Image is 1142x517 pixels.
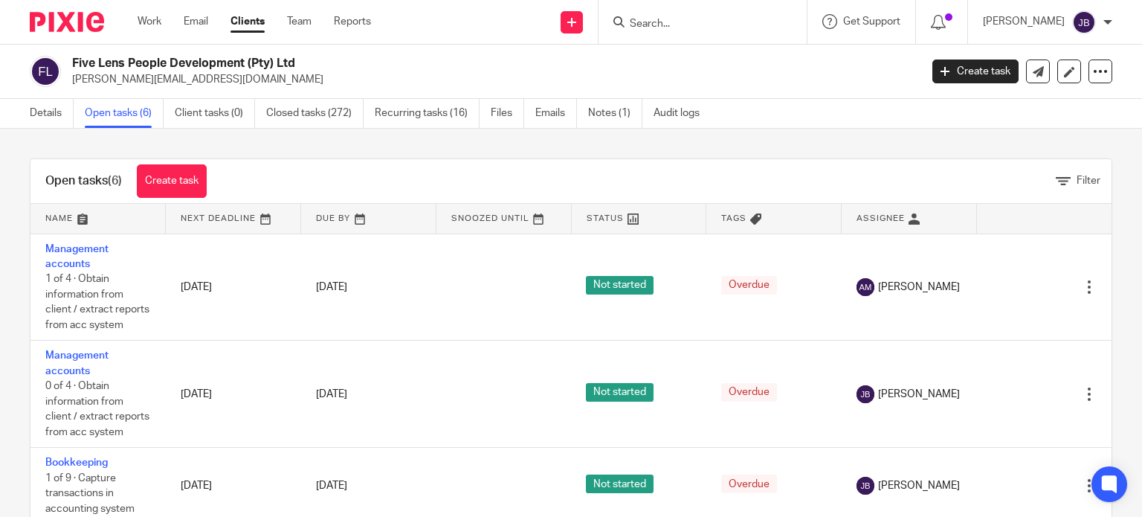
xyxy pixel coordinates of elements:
img: svg%3E [856,477,874,495]
h2: Five Lens People Development (Pty) Ltd [72,56,743,71]
img: svg%3E [856,278,874,296]
span: [DATE] [316,282,347,292]
a: Notes (1) [588,99,642,128]
span: 1 of 4 · Obtain information from client / extract reports from acc system [45,274,149,330]
span: Tags [721,214,746,222]
span: [PERSON_NAME] [878,387,960,402]
a: Recurring tasks (16) [375,99,480,128]
a: Team [287,14,312,29]
p: [PERSON_NAME][EMAIL_ADDRESS][DOMAIN_NAME] [72,72,910,87]
span: (6) [108,175,122,187]
a: Open tasks (6) [85,99,164,128]
span: Not started [586,276,654,295]
a: Closed tasks (272) [266,99,364,128]
span: Overdue [721,276,777,295]
a: Management accounts [45,244,109,269]
a: Management accounts [45,350,109,376]
a: Details [30,99,74,128]
p: [PERSON_NAME] [983,14,1065,29]
a: Reports [334,14,371,29]
a: Clients [230,14,265,29]
a: Files [491,99,524,128]
span: [PERSON_NAME] [878,280,960,295]
a: Emails [535,99,577,128]
span: Status [587,214,624,222]
span: [PERSON_NAME] [878,478,960,493]
img: svg%3E [856,385,874,403]
span: [DATE] [316,481,347,491]
a: Bookkeeping [45,457,108,468]
span: Get Support [843,16,900,27]
span: Not started [586,383,654,402]
span: Filter [1077,176,1100,186]
input: Search [628,18,762,31]
td: [DATE] [166,234,301,341]
a: Audit logs [654,99,711,128]
img: svg%3E [30,56,61,87]
a: Client tasks (0) [175,99,255,128]
a: Work [138,14,161,29]
a: Email [184,14,208,29]
span: Not started [586,475,654,493]
span: Overdue [721,383,777,402]
a: Create task [137,164,207,198]
span: Overdue [721,475,777,493]
span: Snoozed Until [451,214,529,222]
td: [DATE] [166,341,301,448]
img: svg%3E [1072,10,1096,34]
h1: Open tasks [45,173,122,189]
span: 0 of 4 · Obtain information from client / extract reports from acc system [45,381,149,437]
span: 1 of 9 · Capture transactions in accounting system [45,473,135,514]
span: [DATE] [316,389,347,399]
a: Create task [932,60,1019,83]
img: Pixie [30,12,104,32]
